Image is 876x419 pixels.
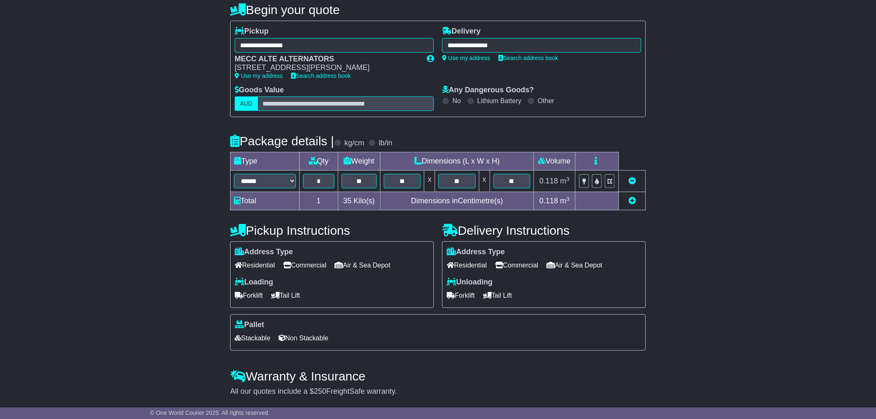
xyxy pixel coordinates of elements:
div: MECC ALTE ALTERNATORS [235,55,419,64]
span: Air & Sea Depot [335,259,391,272]
div: All our quotes include a $ FreightSafe warranty. [230,387,646,396]
td: Dimensions (L x W x H) [380,152,534,171]
label: lb/in [379,139,392,148]
td: Type [231,152,300,171]
td: x [424,171,435,192]
label: Lithium Battery [477,97,522,105]
a: Search address book [291,72,351,79]
span: © One World Courier 2025. All rights reserved. [150,409,270,416]
sup: 3 [566,176,570,182]
label: Delivery [442,27,481,36]
label: Loading [235,278,273,287]
label: No [452,97,461,105]
td: Total [231,192,300,210]
span: 250 [314,387,326,395]
span: Forklift [447,289,475,302]
a: Add new item [628,197,636,205]
label: Pallet [235,320,264,330]
label: Any Dangerous Goods? [442,86,534,95]
span: Commercial [283,259,326,272]
td: Volume [534,152,575,171]
label: Goods Value [235,86,284,95]
h4: Begin your quote [230,3,646,17]
a: Remove this item [628,177,636,185]
span: Residential [235,259,275,272]
label: Address Type [447,248,505,257]
span: Non Stackable [279,332,328,344]
span: Commercial [495,259,538,272]
span: Stackable [235,332,270,344]
td: x [479,171,490,192]
td: Qty [300,152,338,171]
sup: 3 [566,196,570,202]
label: kg/cm [344,139,364,148]
a: Use my address [442,55,490,61]
span: 35 [343,197,351,205]
span: 0.118 [539,177,558,185]
a: Use my address [235,72,283,79]
span: m [560,197,570,205]
h4: Warranty & Insurance [230,369,646,383]
span: Tail Lift [271,289,300,302]
label: Pickup [235,27,269,36]
label: AUD [235,96,258,111]
div: [STREET_ADDRESS][PERSON_NAME] [235,63,419,72]
h4: Delivery Instructions [442,224,646,237]
span: Air & Sea Depot [547,259,603,272]
label: Address Type [235,248,293,257]
h4: Pickup Instructions [230,224,434,237]
td: Weight [338,152,380,171]
span: m [560,177,570,185]
span: Residential [447,259,487,272]
label: Unloading [447,278,493,287]
span: Forklift [235,289,263,302]
h4: Package details | [230,134,334,148]
td: Kilo(s) [338,192,380,210]
span: Tail Lift [483,289,512,302]
label: Other [538,97,554,105]
td: 1 [300,192,338,210]
a: Search address book [498,55,558,61]
span: 0.118 [539,197,558,205]
td: Dimensions in Centimetre(s) [380,192,534,210]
